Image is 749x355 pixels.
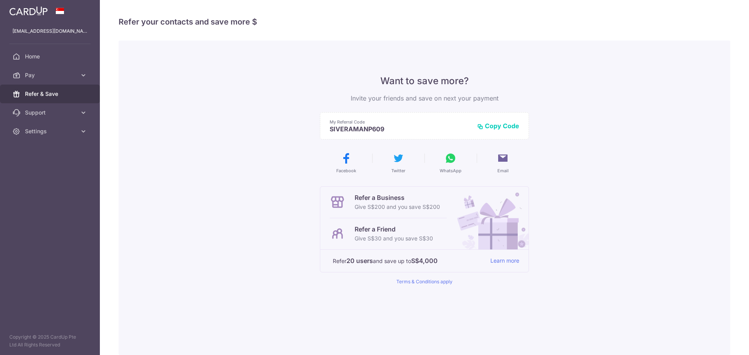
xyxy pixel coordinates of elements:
[355,193,440,202] p: Refer a Business
[375,152,421,174] button: Twitter
[355,224,433,234] p: Refer a Friend
[699,332,741,351] iframe: Opens a widget where you can find more information
[119,16,730,28] h4: Refer your contacts and save more $
[450,187,529,249] img: Refer
[333,256,484,266] p: Refer and save up to
[355,234,433,243] p: Give S$30 and you save S$30
[480,152,526,174] button: Email
[346,256,373,265] strong: 20 users
[497,168,509,174] span: Email
[355,202,440,212] p: Give S$200 and you save S$200
[490,256,519,266] a: Learn more
[320,75,529,87] p: Want to save more?
[396,279,453,284] a: Terms & Conditions apply
[440,168,461,174] span: WhatsApp
[477,122,519,130] button: Copy Code
[330,125,471,133] p: SIVERAMANP609
[391,168,405,174] span: Twitter
[25,71,76,79] span: Pay
[428,152,474,174] button: WhatsApp
[12,27,87,35] p: [EMAIL_ADDRESS][DOMAIN_NAME]
[336,168,356,174] span: Facebook
[411,256,438,265] strong: S$4,000
[25,127,76,135] span: Settings
[9,6,48,16] img: CardUp
[330,119,471,125] p: My Referral Code
[323,152,369,174] button: Facebook
[25,90,76,98] span: Refer & Save
[320,94,529,103] p: Invite your friends and save on next your payment
[25,53,76,60] span: Home
[25,109,76,117] span: Support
